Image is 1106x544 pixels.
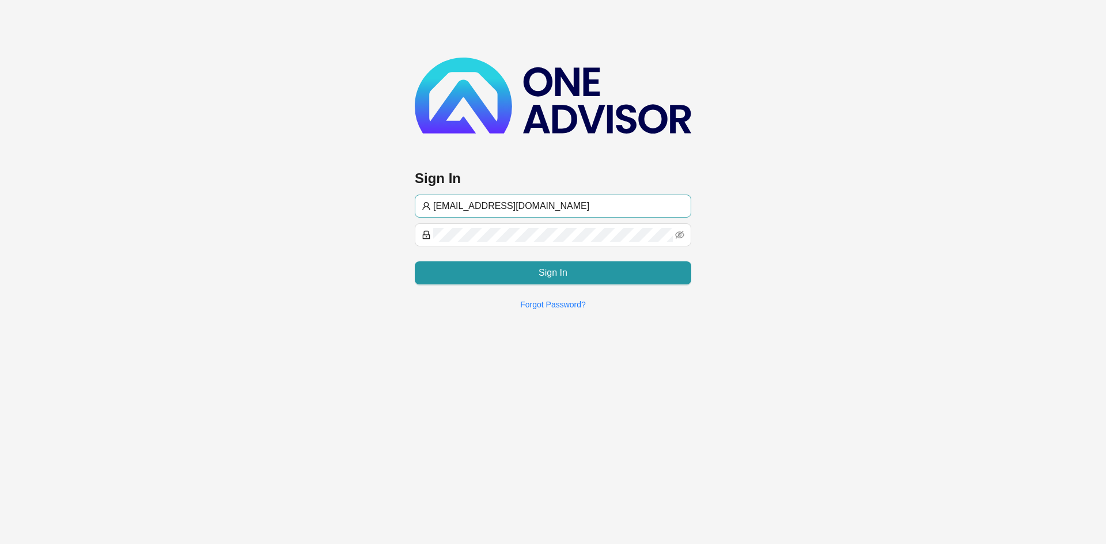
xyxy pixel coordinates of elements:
span: eye-invisible [675,230,684,239]
h3: Sign In [415,169,691,188]
a: Forgot Password? [520,300,586,309]
span: lock [422,230,431,239]
span: user [422,201,431,211]
span: Sign In [539,266,567,280]
img: b89e593ecd872904241dc73b71df2e41-logo-dark.svg [415,58,691,134]
input: Username [433,199,684,213]
button: Sign In [415,261,691,284]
